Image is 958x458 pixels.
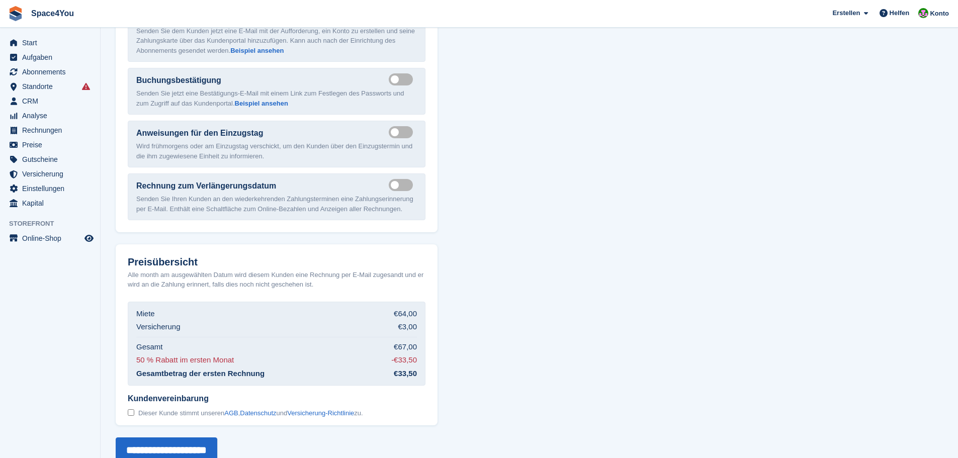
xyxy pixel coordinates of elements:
a: menu [5,181,95,196]
span: Helfen [890,8,910,18]
a: Beispiel ansehen [235,100,288,107]
p: Senden Sie dem Kunden jetzt eine E-Mail mit der Aufforderung, ein Konto zu erstellen und seine Za... [136,26,417,56]
span: Abonnements [22,65,82,79]
a: AGB [224,409,238,417]
div: €3,00 [398,321,417,333]
label: Send move in day email [389,131,417,133]
span: Gutscheine [22,152,82,166]
label: Send booking confirmation email [389,78,417,80]
h2: Preisübersicht [128,256,425,268]
a: Versicherung-Richtlinie [287,409,354,417]
div: Miete [136,308,155,320]
a: Speisekarte [5,231,95,245]
div: €67,00 [394,341,417,353]
p: Senden Sie Ihren Kunden an den wiederkehrenden Zahlungsterminen eine Zahlungserinnerung per E-Mai... [136,194,417,214]
span: CRM [22,94,82,108]
a: Space4You [27,5,78,22]
span: Dieser Kunde stimmt unseren , und zu. [138,409,363,417]
a: menu [5,65,95,79]
a: menu [5,50,95,64]
a: menu [5,123,95,137]
span: Einstellungen [22,181,82,196]
a: Datenschutz [240,409,276,417]
span: Aufgaben [22,50,82,64]
div: 50 % Rabatt im ersten Monat [136,354,234,366]
span: Kundenvereinbarung [128,394,363,404]
i: Es sind Fehler bei der Synchronisierung von Smart-Einträgen aufgetreten [82,82,90,90]
label: Send manual payment invoice email [389,184,417,186]
a: menu [5,79,95,94]
img: Luca-André Talhoff [918,8,928,18]
img: stora-icon-8386f47178a22dfd0bd8f6a31ec36ba5ce8667c1dd55bd0f319d3a0aa187defe.svg [8,6,23,21]
a: menu [5,94,95,108]
span: Online-Shop [22,231,82,245]
a: menu [5,138,95,152]
span: Analyse [22,109,82,123]
p: Wird frühmorgens oder am Einzugstag verschickt, um den Kunden über den Einzugstermin und die ihm ... [136,141,417,161]
div: Gesamt [136,341,163,353]
p: Alle month am ausgewählten Datum wird diesem Kunden eine Rechnung per E-Mail zugesandt und er wir... [128,270,425,290]
span: Storefront [9,219,100,229]
div: -€33,50 [391,354,417,366]
a: menu [5,109,95,123]
input: Kundenvereinbarung Dieser Kunde stimmt unserenAGB,DatenschutzundVersicherung-Richtliniezu. [128,409,134,416]
a: menu [5,196,95,210]
div: €33,50 [394,368,417,380]
a: menu [5,152,95,166]
a: Beispiel ansehen [230,47,284,54]
span: Rechnungen [22,123,82,137]
label: Anweisungen für den Einzugstag [136,127,263,139]
span: Kapital [22,196,82,210]
span: Standorte [22,79,82,94]
label: Buchungsbestätigung [136,74,221,86]
span: Versicherung [22,167,82,181]
p: Senden Sie jetzt eine Bestätigungs-E-Mail mit einem Link zum Festlegen des Passworts und zum Zugr... [136,88,417,108]
a: menu [5,36,95,50]
div: Versicherung [136,321,181,333]
span: Preise [22,138,82,152]
span: Erstellen [832,8,860,18]
label: Rechnung zum Verlängerungsdatum [136,180,276,192]
div: €64,00 [394,308,417,320]
span: Konto [930,9,949,19]
a: menu [5,167,95,181]
div: Gesamtbetrag der ersten Rechnung [136,368,265,380]
span: Start [22,36,82,50]
a: Vorschau-Shop [83,232,95,244]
